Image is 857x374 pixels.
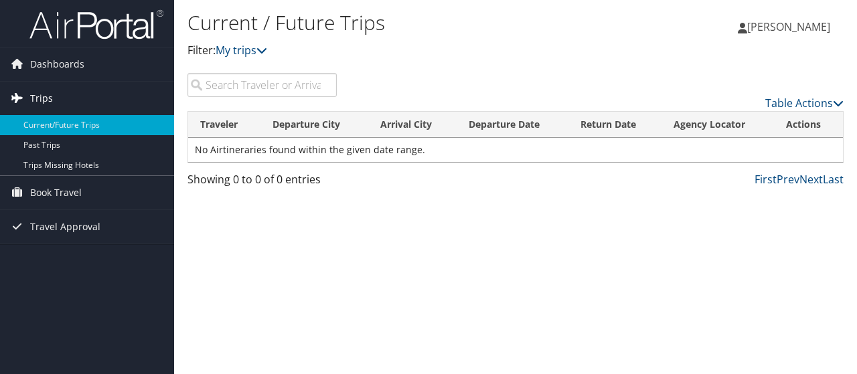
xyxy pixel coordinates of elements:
a: Prev [777,172,799,187]
th: Actions [774,112,843,138]
div: Showing 0 to 0 of 0 entries [187,171,337,194]
a: Last [823,172,844,187]
th: Departure City: activate to sort column ascending [260,112,368,138]
th: Return Date: activate to sort column ascending [568,112,662,138]
p: Filter: [187,42,625,60]
span: Travel Approval [30,210,100,244]
span: Book Travel [30,176,82,209]
img: airportal-logo.png [29,9,163,40]
a: Table Actions [765,96,844,110]
h1: Current / Future Trips [187,9,625,37]
th: Arrival City: activate to sort column ascending [368,112,457,138]
th: Departure Date: activate to sort column descending [457,112,568,138]
a: My trips [216,43,267,58]
span: Dashboards [30,48,84,81]
span: [PERSON_NAME] [747,19,830,34]
a: First [755,172,777,187]
input: Search Traveler or Arrival City [187,73,337,97]
th: Traveler: activate to sort column ascending [188,112,260,138]
a: Next [799,172,823,187]
td: No Airtineraries found within the given date range. [188,138,843,162]
th: Agency Locator: activate to sort column ascending [661,112,774,138]
a: [PERSON_NAME] [738,7,844,47]
span: Trips [30,82,53,115]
